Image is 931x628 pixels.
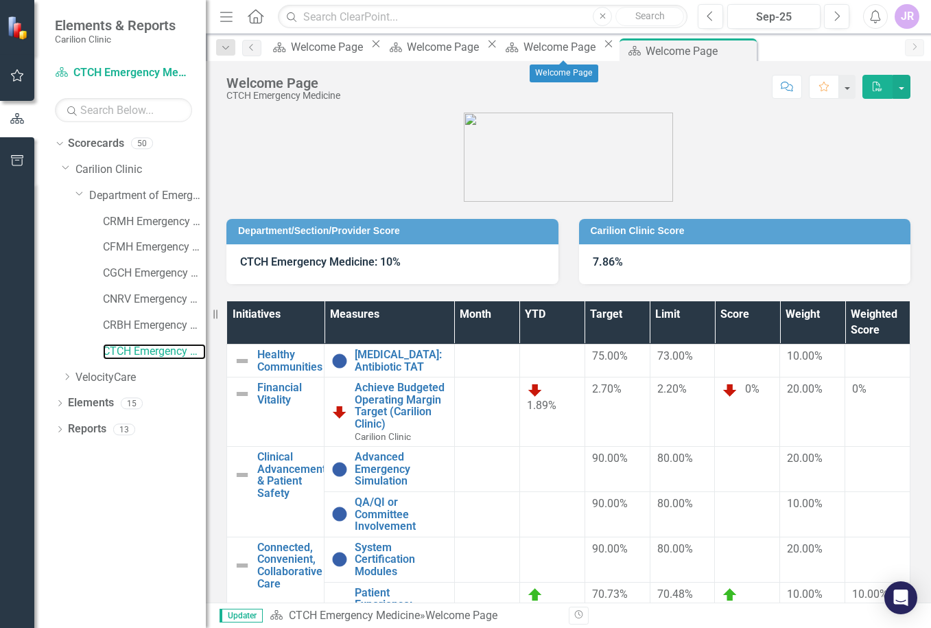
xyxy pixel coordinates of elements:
[325,492,455,537] td: Double-Click to Edit Right Click for Context Menu
[75,370,206,386] a: VelocityCare
[501,38,600,56] a: Welcome Page
[592,542,628,555] span: 90.00%
[527,382,543,398] img: Below Plan
[592,588,628,601] span: 70.73%
[55,98,192,122] input: Search Below...
[657,382,687,395] span: 2.20%
[227,377,325,447] td: Double-Click to Edit Right Click for Context Menu
[103,266,206,281] a: CGCH Emergency Medicine
[592,382,622,395] span: 2.70%
[464,113,673,202] img: carilion%20clinic%20logo%202.0.png
[331,353,348,369] img: No Information
[234,467,250,483] img: Not Defined
[331,461,348,478] img: No Information
[657,497,693,510] span: 80.00%
[355,542,447,578] a: System Certification Modules
[787,382,823,395] span: 20.00%
[591,226,904,236] h3: Carilion Clinic Score
[289,609,420,622] a: CTCH Emergency Medicine
[68,421,106,437] a: Reports
[592,452,628,465] span: 90.00%
[55,34,176,45] small: Carilion Clinic
[527,399,556,412] span: 1.89%
[278,5,687,29] input: Search ClearPoint...
[592,497,628,510] span: 90.00%
[113,423,135,435] div: 13
[355,431,411,442] span: Carilion Clinic
[226,91,340,101] div: CTCH Emergency Medicine
[75,162,206,178] a: Carilion Clinic
[55,17,176,34] span: Elements & Reports
[331,404,348,420] img: Below Plan
[722,382,738,398] img: Below Plan
[787,349,823,362] span: 10.00%
[270,608,558,624] div: »
[331,551,348,568] img: No Information
[635,10,665,21] span: Search
[732,9,816,25] div: Sep-25
[331,603,348,619] img: On Target
[657,349,693,362] span: 73.00%
[527,587,543,603] img: On Target
[325,537,455,582] td: Double-Click to Edit Right Click for Context Menu
[384,38,483,56] a: Welcome Page
[657,452,693,465] span: 80.00%
[646,43,753,60] div: Welcome Page
[268,38,367,56] a: Welcome Page
[592,349,628,362] span: 75.00%
[615,7,684,26] button: Search
[325,447,455,492] td: Double-Click to Edit Right Click for Context Menu
[325,345,455,377] td: Double-Click to Edit Right Click for Context Menu
[722,587,738,603] img: On Target
[89,188,206,204] a: Department of Emergency Medicine
[220,609,263,623] span: Updater
[425,609,497,622] div: Welcome Page
[291,38,367,56] div: Welcome Page
[7,16,31,40] img: ClearPoint Strategy
[852,588,888,601] span: 10.00%
[355,382,447,430] a: Achieve Budgeted Operating Margin Target (Carilion Clinic)
[745,383,759,396] span: 0%
[727,4,821,29] button: Sep-25
[355,496,447,533] a: QA/QI or Committee Involvement
[103,318,206,334] a: CRBH Emergency Medicine
[593,255,623,268] strong: 7.86%
[787,542,823,555] span: 20.00%
[238,226,552,236] h3: Department/Section/Provider Score
[884,581,917,614] div: Open Intercom Messenger
[103,240,206,255] a: CFMH Emergency Medicine
[257,542,322,590] a: Connected, Convenient, Collaborative Care
[355,451,447,487] a: Advanced Emergency Simulation
[257,382,317,406] a: Financial Vitality
[530,65,598,82] div: Welcome Page
[234,386,250,402] img: Not Defined
[103,292,206,307] a: CNRV Emergency Medicine
[103,344,206,360] a: CTCH Emergency Medicine
[257,451,326,499] a: Clinical Advancement & Patient Safety
[787,588,823,601] span: 10.00%
[355,349,447,373] a: [MEDICAL_DATA]: Antibiotic TAT
[68,395,114,411] a: Elements
[227,447,325,537] td: Double-Click to Edit Right Click for Context Menu
[407,38,483,56] div: Welcome Page
[55,65,192,81] a: CTCH Emergency Medicine
[103,214,206,230] a: CRMH Emergency Medicine
[68,136,124,152] a: Scorecards
[895,4,919,29] button: JR
[657,588,693,601] span: 70.48%
[657,542,693,555] span: 80.00%
[787,497,823,510] span: 10.00%
[257,349,322,373] a: Healthy Communities
[234,557,250,574] img: Not Defined
[325,377,455,447] td: Double-Click to Edit Right Click for Context Menu
[131,138,153,150] div: 50
[852,382,867,395] span: 0%
[240,255,401,268] strong: CTCH Emergency Medicine: 10%
[787,452,823,465] span: 20.00%
[234,353,250,369] img: Not Defined
[121,397,143,409] div: 15
[227,345,325,377] td: Double-Click to Edit Right Click for Context Menu
[226,75,340,91] div: Welcome Page
[523,38,600,56] div: Welcome Page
